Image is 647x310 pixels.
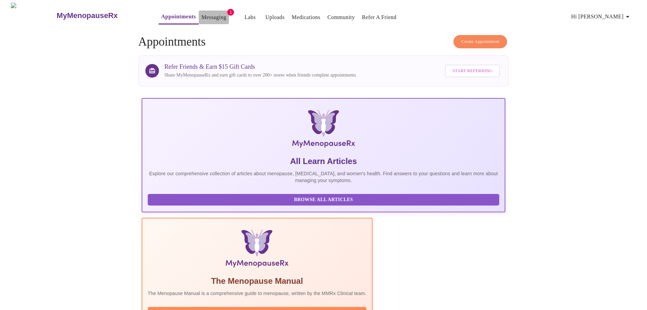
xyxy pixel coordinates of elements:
[571,12,632,21] span: Hi [PERSON_NAME]
[325,11,358,24] button: Community
[461,38,499,46] span: Create Appointment
[199,11,229,24] button: Messaging
[227,9,234,16] span: 1
[148,170,499,184] p: Explore our comprehensive collection of articles about menopause, [MEDICAL_DATA], and women's hea...
[202,110,445,150] img: MyMenopauseRx Logo
[164,72,356,79] p: Share MyMenopauseRx and earn gift cards to over 200+ stores when friends complete appointments
[164,63,356,70] h3: Refer Friends & Earn $15 Gift Cards
[445,65,500,77] button: Start Referring
[239,11,261,24] button: Labs
[362,13,397,22] a: Refer a Friend
[148,290,366,297] p: The Menopause Manual is a comprehensive guide to menopause, written by the MMRx Clinical team.
[327,13,355,22] a: Community
[201,13,226,22] a: Messaging
[182,229,331,270] img: Menopause Manual
[57,11,118,20] h3: MyMenopauseRx
[148,196,501,202] a: Browse All Articles
[265,13,285,22] a: Uploads
[452,67,492,75] span: Start Referring
[289,11,323,24] button: Medications
[138,35,509,49] h4: Appointments
[443,61,502,81] a: Start Referring
[148,194,499,206] button: Browse All Articles
[148,276,366,287] h5: The Menopause Manual
[453,35,507,48] button: Create Appointment
[148,156,499,167] h5: All Learn Articles
[245,13,256,22] a: Labs
[11,3,56,28] img: MyMenopauseRx Logo
[159,10,199,25] button: Appointments
[161,12,196,21] a: Appointments
[56,4,145,28] a: MyMenopauseRx
[263,11,287,24] button: Uploads
[155,196,492,204] span: Browse All Articles
[292,13,320,22] a: Medications
[359,11,399,24] button: Refer a Friend
[569,10,634,23] button: Hi [PERSON_NAME]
